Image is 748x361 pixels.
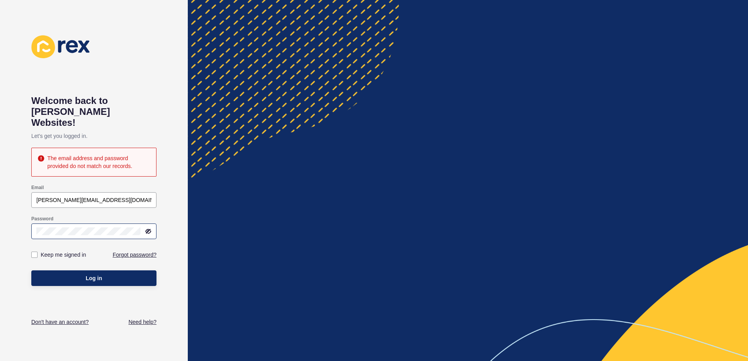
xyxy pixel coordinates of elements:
button: Log in [31,270,156,286]
a: Need help? [128,318,156,326]
label: Keep me signed in [41,251,86,259]
div: The email address and password provided do not match our records. [47,154,150,170]
a: Don't have an account? [31,318,89,326]
label: Email [31,184,44,191]
h1: Welcome back to [PERSON_NAME] Websites! [31,95,156,128]
span: Log in [86,274,102,282]
a: Forgot password? [113,251,156,259]
label: Password [31,216,54,222]
input: e.g. name@company.com [36,196,151,204]
p: Let's get you logged in. [31,128,156,144]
